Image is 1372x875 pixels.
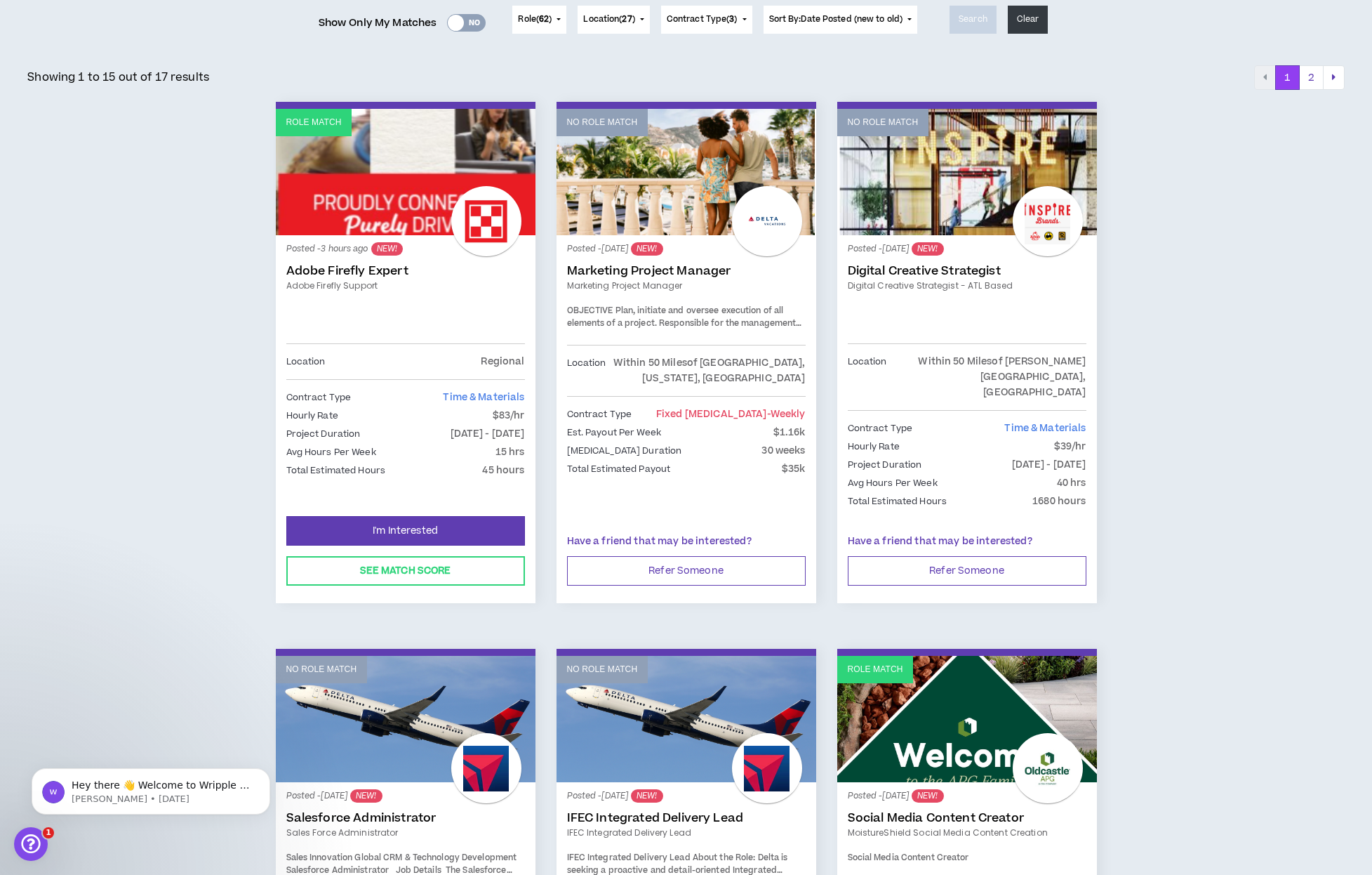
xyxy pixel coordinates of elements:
[31,473,62,483] span: Home
[567,355,606,386] p: Location
[28,100,253,147] p: Hi [PERSON_NAME] !
[656,407,806,421] span: Fixed [MEDICAL_DATA]
[557,656,816,782] a: No Role Match
[848,811,1086,825] a: Social Media Content Creator
[848,534,1086,549] p: Have a friend that may be interested?
[567,811,806,825] a: IFEC Integrated Delivery Lead
[28,147,253,171] p: How can we help?
[276,656,535,782] a: No Role Match
[837,656,1097,782] a: Role Match
[583,13,634,26] span: Location ( )
[567,116,638,129] p: No Role Match
[567,663,638,676] p: No Role Match
[241,22,267,48] div: Close
[567,556,806,586] button: Refer Someone
[848,242,1086,256] p: Posted - [DATE]
[773,425,806,440] p: $1.16k
[222,473,245,483] span: Help
[578,6,649,34] button: Location(27)
[848,457,922,473] p: Project Duration
[286,852,353,864] strong: Sales Innovation
[1275,65,1300,91] button: 1
[481,354,524,369] p: Regional
[286,390,352,405] p: Contract Type
[14,827,48,861] iframe: Intercom live chat
[848,852,969,864] span: Social Media Content Creator
[567,827,806,839] a: IFEC Integrated Delivery Lead
[286,663,357,676] p: No Role Match
[567,534,806,549] p: Have a friend that may be interested?
[191,22,219,51] div: Profile image for Gabriella
[286,426,361,442] p: Project Duration
[354,852,517,864] strong: Global CRM & Technology Development
[116,473,165,483] span: Messages
[495,445,525,460] p: 15 hrs
[164,22,192,51] img: Profile image for Morgan
[848,827,1086,839] a: MoistureShield Social Media Content Creation
[567,305,613,317] span: OBJECTIVE
[567,852,691,864] strong: IFEC Integrated Delivery Lead
[848,116,919,129] p: No Role Match
[14,189,267,242] div: Send us a messageWe typically reply in a few hours
[848,663,903,676] p: Role Match
[373,525,438,538] span: I'm Interested
[28,27,53,49] img: logo
[557,109,816,235] a: No Role Match
[451,426,525,442] p: [DATE] - [DATE]
[729,13,734,25] span: 3
[912,242,943,256] sup: NEW!
[912,789,943,803] sup: NEW!
[286,116,342,129] p: Role Match
[764,6,918,34] button: Sort By:Date Posted (new to old)
[848,789,1086,803] p: Posted - [DATE]
[286,242,525,256] p: Posted - 3 hours ago
[443,390,524,404] span: Time & Materials
[761,443,805,459] p: 30 weeks
[1057,475,1086,491] p: 40 hrs
[848,279,1086,292] a: Digital Creative Strategist - ATL Based
[567,407,632,422] p: Contract Type
[567,425,661,440] p: Est. Payout Per Week
[371,242,403,256] sup: NEW!
[567,305,804,379] span: Plan, initiate and oversee execution of all elements of a project. Responsible for the management...
[1008,6,1048,34] button: Clear
[848,494,947,509] p: Total Estimated Hours
[286,445,376,460] p: Avg Hours Per Week
[286,556,525,586] button: See Match Score
[27,69,209,86] p: Showing 1 to 15 out of 17 results
[286,463,386,478] p: Total Estimated Hours
[350,789,382,803] sup: NEW!
[11,739,291,837] iframe: Intercom notifications message
[848,475,938,491] p: Avg Hours Per Week
[512,6,566,34] button: Role(62)
[29,201,234,216] div: Send us a message
[848,421,913,436] p: Contract Type
[567,264,806,278] a: Marketing Project Manager
[848,556,1086,586] button: Refer Someone
[886,354,1086,400] p: Within 50 Miles of [PERSON_NAME][GEOGRAPHIC_DATA], [GEOGRAPHIC_DATA]
[848,354,887,400] p: Location
[1254,65,1345,91] nav: pagination
[567,461,671,477] p: Total Estimated Payout
[567,242,806,256] p: Posted - [DATE]
[286,789,525,803] p: Posted - [DATE]
[286,264,525,278] a: Adobe Firefly Expert
[539,13,549,25] span: 62
[1299,65,1324,91] button: 2
[286,279,525,292] a: Adobe Firefly Support
[767,407,806,421] span: - weekly
[93,438,187,494] button: Messages
[319,13,437,34] span: Show Only My Matches
[567,443,682,459] p: [MEDICAL_DATA] Duration
[1032,494,1086,509] p: 1680 hours
[606,355,805,386] p: Within 50 Miles of [GEOGRAPHIC_DATA], [US_STATE], [GEOGRAPHIC_DATA]
[769,13,903,25] span: Sort By: Date Posted (new to old)
[837,109,1097,235] a: No Role Match
[693,852,756,864] strong: About the Role:
[622,13,632,25] span: 27
[493,408,525,423] p: $83/hr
